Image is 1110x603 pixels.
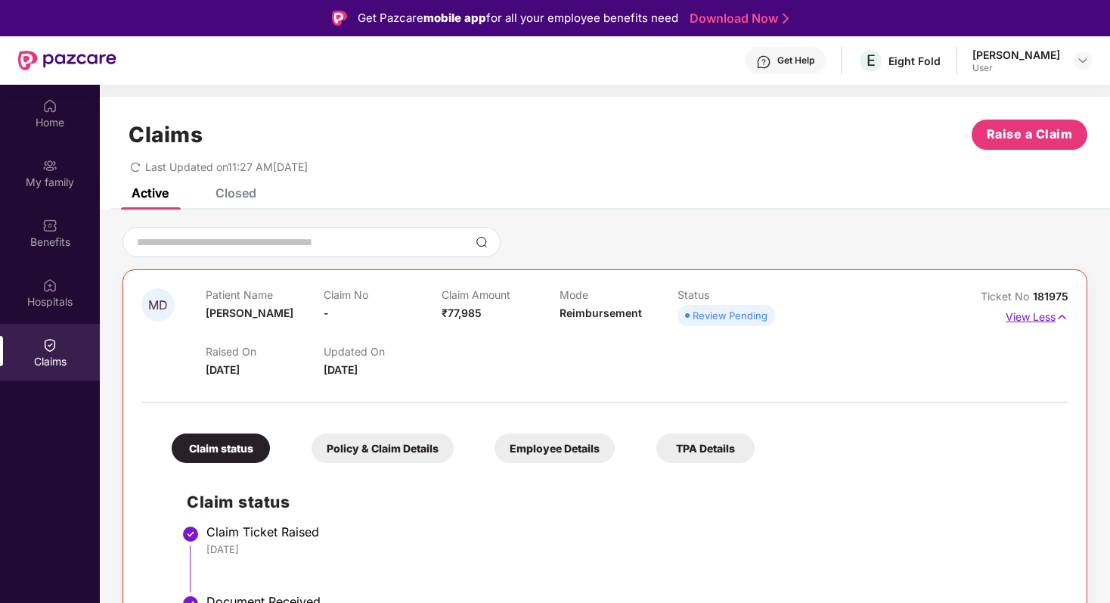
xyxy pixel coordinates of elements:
img: svg+xml;base64,PHN2ZyBpZD0iU3RlcC1Eb25lLTMyeDMyIiB4bWxucz0iaHR0cDovL3d3dy53My5vcmcvMjAwMC9zdmciIH... [181,525,200,543]
span: Ticket No [981,290,1033,303]
img: svg+xml;base64,PHN2ZyBpZD0iQ2xhaW0iIHhtbG5zPSJodHRwOi8vd3d3LnczLm9yZy8yMDAwL3N2ZyIgd2lkdGg9IjIwIi... [42,337,57,353]
span: [PERSON_NAME] [206,306,293,319]
span: [DATE] [324,363,358,376]
button: Raise a Claim [972,120,1087,150]
div: Policy & Claim Details [312,434,454,463]
p: Patient Name [206,288,324,301]
p: View Less [1006,305,1068,325]
img: svg+xml;base64,PHN2ZyBpZD0iRHJvcGRvd24tMzJ4MzIiIHhtbG5zPSJodHRwOi8vd3d3LnczLm9yZy8yMDAwL3N2ZyIgd2... [1077,54,1089,67]
p: Mode [560,288,677,301]
div: Eight Fold [888,54,941,68]
span: Raise a Claim [987,125,1073,144]
h1: Claims [129,122,203,148]
img: New Pazcare Logo [18,51,116,70]
div: Claim Ticket Raised [206,524,1053,539]
span: Last Updated on 11:27 AM[DATE] [145,160,308,173]
p: Claim Amount [442,288,560,301]
img: svg+xml;base64,PHN2ZyBpZD0iSG9tZSIgeG1sbnM9Imh0dHA6Ly93d3cudzMub3JnLzIwMDAvc3ZnIiB3aWR0aD0iMjAiIG... [42,98,57,113]
p: Updated On [324,345,442,358]
h2: Claim status [187,490,1053,514]
span: redo [130,160,141,173]
span: Reimbursement [560,306,642,319]
div: Active [132,185,169,200]
div: [DATE] [206,542,1053,556]
span: ₹77,985 [442,306,482,319]
span: MD [148,299,168,312]
div: Employee Details [495,434,615,463]
p: Claim No [324,288,442,301]
img: svg+xml;base64,PHN2ZyBpZD0iQmVuZWZpdHMiIHhtbG5zPSJodHRwOi8vd3d3LnczLm9yZy8yMDAwL3N2ZyIgd2lkdGg9Ij... [42,218,57,233]
div: [PERSON_NAME] [972,48,1060,62]
img: svg+xml;base64,PHN2ZyBpZD0iSG9zcGl0YWxzIiB4bWxucz0iaHR0cDovL3d3dy53My5vcmcvMjAwMC9zdmciIHdpZHRoPS... [42,278,57,293]
div: User [972,62,1060,74]
span: E [867,51,876,70]
div: Closed [215,185,256,200]
img: svg+xml;base64,PHN2ZyB4bWxucz0iaHR0cDovL3d3dy53My5vcmcvMjAwMC9zdmciIHdpZHRoPSIxNyIgaGVpZ2h0PSIxNy... [1056,309,1068,325]
div: Get Help [777,54,814,67]
span: - [324,306,329,319]
div: Get Pazcare for all your employee benefits need [358,9,678,27]
img: svg+xml;base64,PHN2ZyBpZD0iSGVscC0zMngzMiIgeG1sbnM9Imh0dHA6Ly93d3cudzMub3JnLzIwMDAvc3ZnIiB3aWR0aD... [756,54,771,70]
div: Claim status [172,434,270,463]
strong: mobile app [423,11,486,25]
img: Logo [332,11,347,26]
span: 181975 [1033,290,1068,303]
img: svg+xml;base64,PHN2ZyBpZD0iU2VhcmNoLTMyeDMyIiB4bWxucz0iaHR0cDovL3d3dy53My5vcmcvMjAwMC9zdmciIHdpZH... [476,236,488,248]
img: svg+xml;base64,PHN2ZyB3aWR0aD0iMjAiIGhlaWdodD0iMjAiIHZpZXdCb3g9IjAgMCAyMCAyMCIgZmlsbD0ibm9uZSIgeG... [42,158,57,173]
a: Download Now [690,11,784,26]
p: Status [677,288,795,301]
img: Stroke [783,11,789,26]
div: Review Pending [693,308,767,323]
p: Raised On [206,345,324,358]
span: [DATE] [206,363,240,376]
div: TPA Details [656,434,755,463]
